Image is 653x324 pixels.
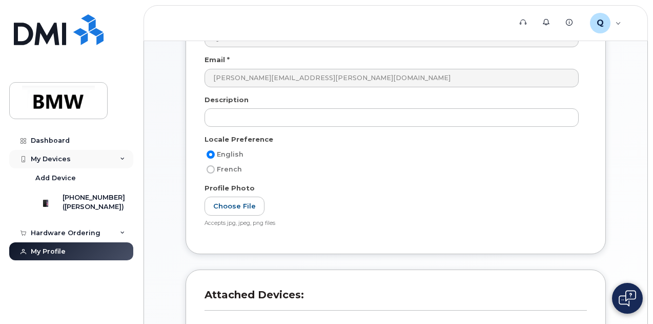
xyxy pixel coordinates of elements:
span: English [217,150,243,158]
span: Q [597,17,604,29]
div: Accepts jpg, jpeg, png files [205,220,579,227]
label: Profile Photo [205,183,255,193]
h3: Attached Devices: [205,289,587,311]
input: English [207,150,215,159]
label: Email * [205,55,230,65]
span: French [217,165,242,173]
label: Description [205,95,249,105]
img: Open chat [619,290,636,307]
label: Choose File [205,197,264,216]
label: Locale Preference [205,135,273,144]
div: Q627736 [583,13,628,33]
input: French [207,165,215,174]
